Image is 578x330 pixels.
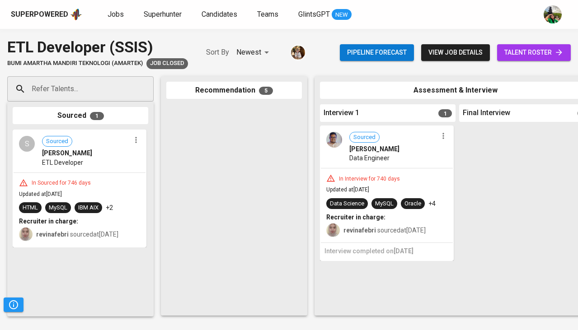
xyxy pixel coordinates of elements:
[106,203,113,212] p: +2
[28,179,94,187] div: In Sourced for 746 days
[13,107,148,125] div: Sourced
[90,112,104,120] span: 1
[349,144,399,153] span: [PERSON_NAME]
[326,223,340,237] img: revina@glints.com
[259,87,273,95] span: 5
[324,246,449,256] h6: Interview completed on
[202,10,237,19] span: Candidates
[291,46,305,60] img: karamina@glints.com
[375,200,394,208] div: MySQL
[421,44,490,61] button: view job details
[19,228,33,241] img: revina@glints.com
[330,200,364,208] div: Data Science
[347,47,407,58] span: Pipeline forecast
[23,204,38,212] div: HTML
[428,199,436,208] p: +4
[343,227,426,234] span: sourced at [DATE]
[202,9,239,20] a: Candidates
[146,58,188,69] div: Client fulfilled job using internal hiring
[428,47,483,58] span: view job details
[36,231,69,238] b: revinafebri
[326,186,369,193] span: Updated at [DATE]
[70,8,82,21] img: app logo
[438,109,452,117] span: 1
[544,5,562,23] img: eva@glints.com
[19,136,35,152] div: S
[144,10,182,19] span: Superhunter
[144,9,183,20] a: Superhunter
[11,8,82,21] a: Superpoweredapp logo
[298,10,330,19] span: GlintsGPT
[350,133,379,142] span: Sourced
[19,191,62,197] span: Updated at [DATE]
[257,9,280,20] a: Teams
[19,218,78,225] b: Recruiter in charge:
[149,88,150,90] button: Open
[497,44,571,61] a: talent roster
[146,59,188,68] span: Job Closed
[298,9,352,20] a: GlintsGPT NEW
[343,227,376,234] b: revinafebri
[257,10,278,19] span: Teams
[11,9,68,20] div: Superpowered
[4,297,23,312] button: Pipeline Triggers
[236,44,272,61] div: Newest
[326,214,385,221] b: Recruiter in charge:
[349,153,390,163] span: Data Engineer
[324,108,359,118] span: Interview 1
[404,200,421,208] div: Oracle
[340,44,414,61] button: Pipeline forecast
[394,247,414,255] span: [DATE]
[166,82,302,99] div: Recommendation
[236,47,261,58] p: Newest
[206,47,229,58] p: Sort By
[108,9,126,20] a: Jobs
[49,204,67,212] div: MySQL
[7,36,188,58] div: ETL Developer (SSIS)
[504,47,564,58] span: talent roster
[332,10,352,19] span: NEW
[42,149,92,158] span: [PERSON_NAME]
[335,175,404,183] div: In Interview for 740 days
[78,204,99,212] div: IBM AIX
[7,59,143,68] span: Bumi Amartha Mandiri Teknologi (AMARTEK)
[42,158,83,167] span: ETL Developer
[42,137,72,146] span: Sourced
[108,10,124,19] span: Jobs
[463,108,510,118] span: Final Interview
[36,231,118,238] span: sourced at [DATE]
[326,132,342,148] img: 707c9ade343e81cf26e9d0320285182e.jfif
